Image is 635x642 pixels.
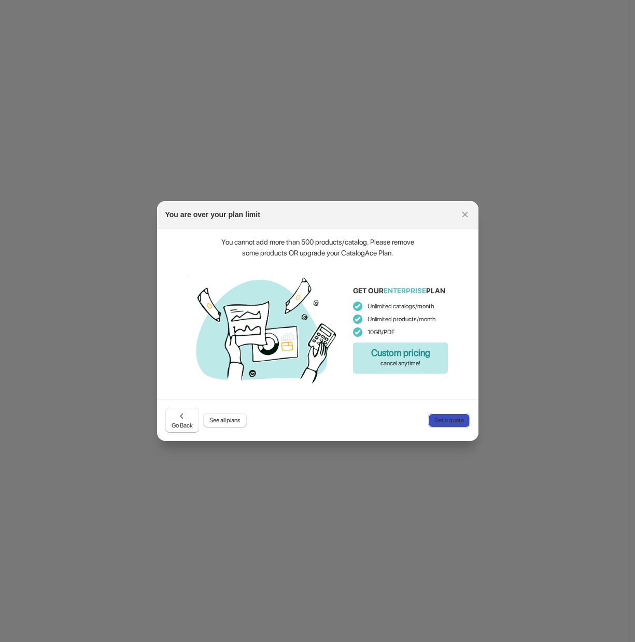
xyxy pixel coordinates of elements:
[380,358,420,368] p: cancel anytime!
[214,237,421,259] div: You cannot add more than 500 products/catalog. Please remove some products OR upgrade your Catalo...
[203,413,247,427] button: See all plans
[384,287,426,295] span: ENTERPRISE
[353,314,448,324] p: Unlimited products/month
[353,327,448,337] p: 10GB/PDF
[353,286,445,296] p: GET OUR PLAN
[209,416,241,424] span: See all plans
[165,209,260,220] h2: You are over your plan limit
[165,408,199,433] button: Go Back
[434,416,464,424] span: Get a quote
[428,413,470,427] button: Get a quote
[172,411,193,430] span: Go Back
[371,348,430,358] p: Custom pricing
[353,301,448,311] p: Unlimited catalogs/month
[187,269,343,388] img: finances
